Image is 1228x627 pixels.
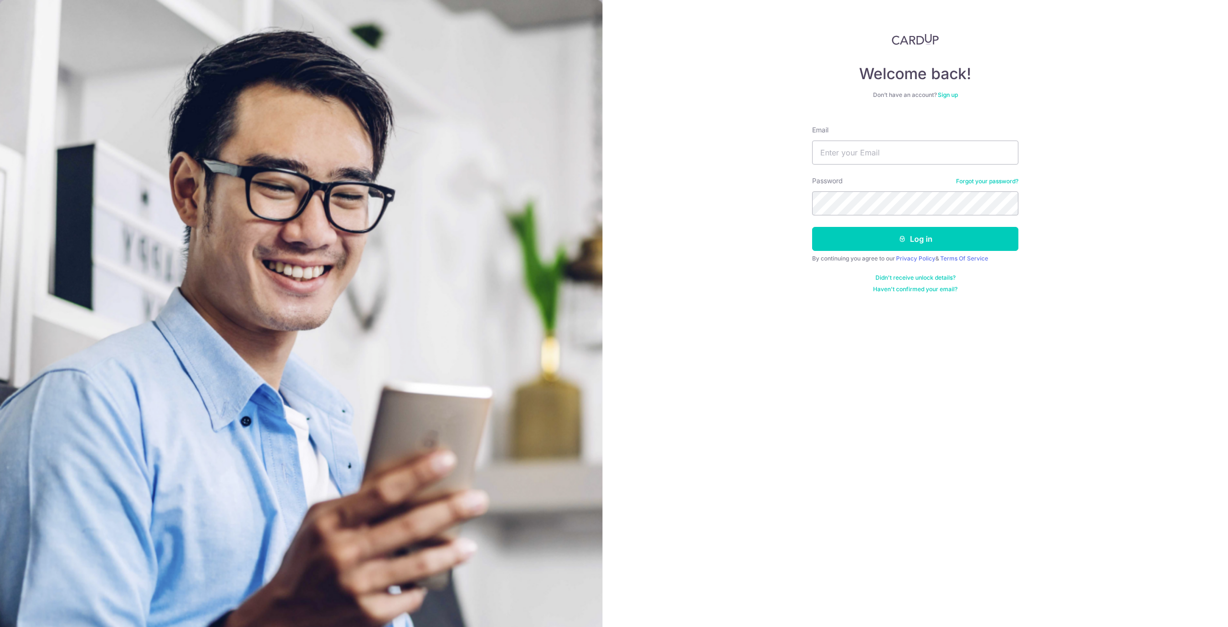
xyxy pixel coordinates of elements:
a: Haven't confirmed your email? [873,285,957,293]
a: Terms Of Service [940,255,988,262]
button: Log in [812,227,1018,251]
label: Password [812,176,843,186]
div: By continuing you agree to our & [812,255,1018,262]
div: Don’t have an account? [812,91,1018,99]
a: Didn't receive unlock details? [875,274,956,282]
input: Enter your Email [812,141,1018,165]
label: Email [812,125,828,135]
a: Forgot your password? [956,177,1018,185]
img: CardUp Logo [892,34,939,45]
a: Privacy Policy [896,255,935,262]
h4: Welcome back! [812,64,1018,83]
a: Sign up [938,91,958,98]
